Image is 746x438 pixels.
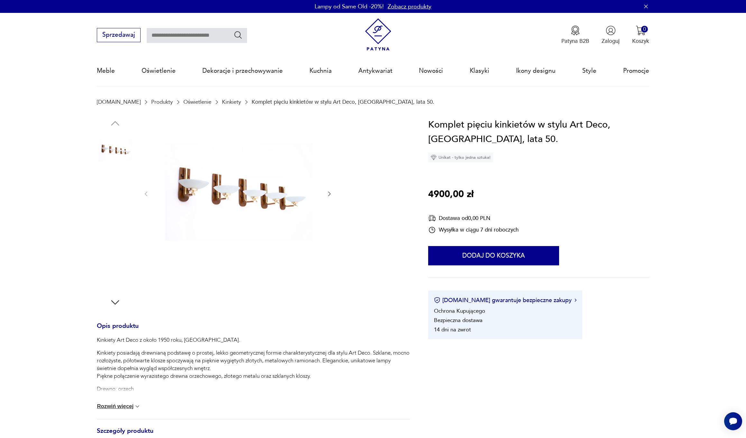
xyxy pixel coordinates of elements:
a: Produkty [151,99,173,105]
img: Ikona certyfikatu [434,297,440,303]
iframe: Smartsupp widget button [724,412,742,430]
div: Dostawa od 0,00 PLN [428,214,519,222]
img: Zdjęcie produktu Komplet pięciu kinkietów w stylu Art Deco, Polska, lata 50. [97,255,134,292]
p: Patyna B2B [561,37,589,45]
a: Oświetlenie [142,56,176,86]
li: 14 dni na zwrot [434,326,471,333]
img: Ikona diamentu [431,155,437,160]
button: Dodaj do koszyka [428,246,559,265]
p: Drewno: orzech [97,385,410,393]
p: 4900,00 zł [428,187,474,202]
a: Ikona medaluPatyna B2B [561,25,589,45]
li: Bezpieczna dostawa [434,317,483,324]
div: Wysyłka w ciągu 7 dni roboczych [428,226,519,234]
a: Antykwariat [358,56,392,86]
div: 0 [641,26,648,33]
img: Zdjęcie produktu Komplet pięciu kinkietów w stylu Art Deco, Polska, lata 50. [97,214,134,251]
p: Zaloguj [602,37,620,45]
a: Meble [97,56,115,86]
p: Komplet pięciu kinkietów w stylu Art Deco, [GEOGRAPHIC_DATA], lata 50. [252,99,434,105]
img: Zdjęcie produktu Komplet pięciu kinkietów w stylu Art Deco, Polska, lata 50. [97,132,134,169]
img: Ikona dostawy [428,214,436,222]
button: Patyna B2B [561,25,589,45]
button: Rozwiń więcej [97,403,141,410]
img: Ikona koszyka [636,25,646,35]
a: [DOMAIN_NAME] [97,99,141,105]
a: Klasyki [470,56,489,86]
p: Lampy od Same Old -20%! [315,3,384,11]
p: Koszyk [632,37,649,45]
button: Szukaj [234,30,243,40]
h1: Komplet pięciu kinkietów w stylu Art Deco, [GEOGRAPHIC_DATA], lata 50. [428,118,649,147]
a: Promocje [623,56,649,86]
a: Oświetlenie [183,99,211,105]
a: Kinkiety [222,99,241,105]
button: Zaloguj [602,25,620,45]
img: Ikona strzałki w prawo [575,299,576,302]
button: [DOMAIN_NAME] gwarantuje bezpieczne zakupy [434,296,576,304]
img: chevron down [134,403,141,410]
div: Unikat - tylko jedna sztuka! [428,153,493,162]
a: Kuchnia [309,56,332,86]
img: Ikonka użytkownika [606,25,616,35]
a: Style [582,56,596,86]
button: 0Koszyk [632,25,649,45]
li: Ochrona Kupującego [434,307,485,315]
img: Ikona medalu [570,25,580,35]
p: Kinkiety posiadają drewnianą podstawę o prostej, lekko geometrycznej formie charakterystycznej dl... [97,349,410,380]
img: Zdjęcie produktu Komplet pięciu kinkietów w stylu Art Deco, Polska, lata 50. [157,118,318,269]
h3: Opis produktu [97,324,410,337]
p: Kinkiety Art Deco z około 1950 roku, [GEOGRAPHIC_DATA]. [97,336,410,344]
a: Ikony designu [516,56,556,86]
a: Sprzedawaj [97,33,140,38]
img: Zdjęcie produktu Komplet pięciu kinkietów w stylu Art Deco, Polska, lata 50. [97,173,134,210]
a: Zobacz produkty [388,3,431,11]
a: Nowości [419,56,443,86]
button: Sprzedawaj [97,28,140,42]
a: Dekoracje i przechowywanie [202,56,283,86]
img: Patyna - sklep z meblami i dekoracjami vintage [362,18,394,51]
